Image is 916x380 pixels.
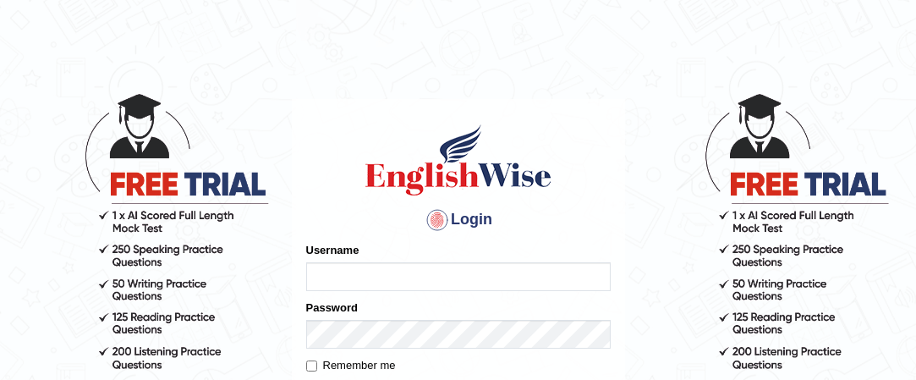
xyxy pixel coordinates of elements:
img: Logo of English Wise sign in for intelligent practice with AI [362,122,555,198]
input: Remember me [306,361,317,372]
label: Remember me [306,357,396,374]
label: Username [306,242,359,258]
h4: Login [306,207,611,234]
label: Password [306,300,358,316]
